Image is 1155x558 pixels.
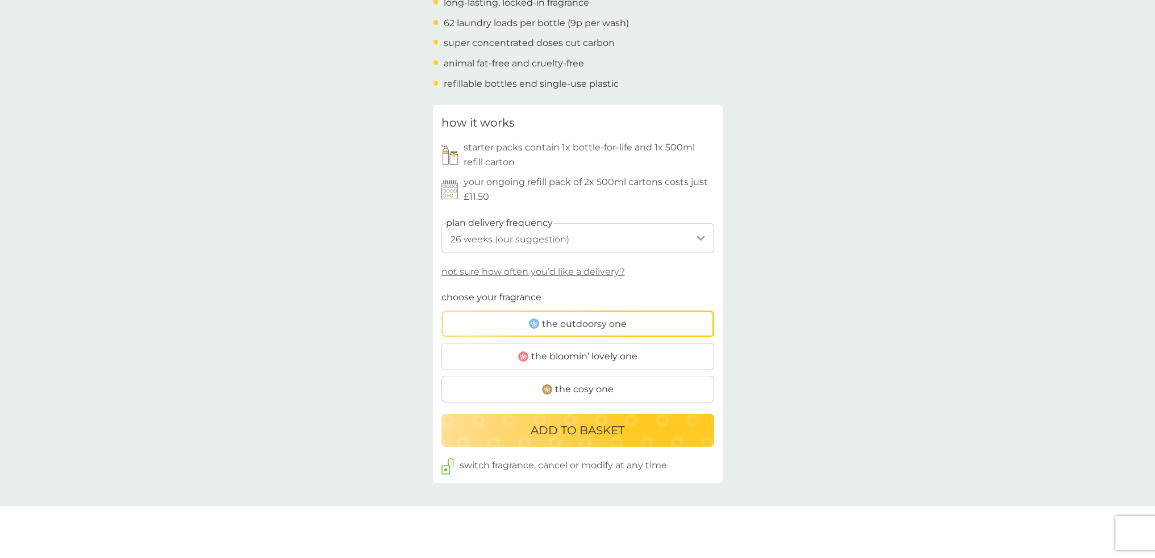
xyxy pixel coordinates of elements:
[441,265,625,279] p: not sure how often you’d like a delivery?
[441,414,714,447] button: ADD TO BASKET
[464,175,714,204] p: your ongoing refill pack of 2x 500ml cartons costs just £11.50
[531,349,637,364] span: the bloomin’ lovely one
[555,382,614,397] span: the cosy one
[444,16,629,31] p: 62 laundry loads per bottle (9p per wash)
[460,458,667,473] p: switch fragrance, cancel or modify at any time
[444,36,615,51] p: super concentrated doses cut carbon
[441,290,541,305] p: choose your fragrance
[531,421,624,439] p: ADD TO BASKET
[444,56,584,71] p: animal fat-free and cruelty-free
[444,77,619,91] p: refillable bottles end single-use plastic
[464,140,714,169] p: starter packs contain 1x bottle-for-life and 1x 500ml refill carton
[542,317,627,332] span: the outdoorsy one
[446,216,553,230] label: plan delivery frequency
[441,114,515,132] h3: how it works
